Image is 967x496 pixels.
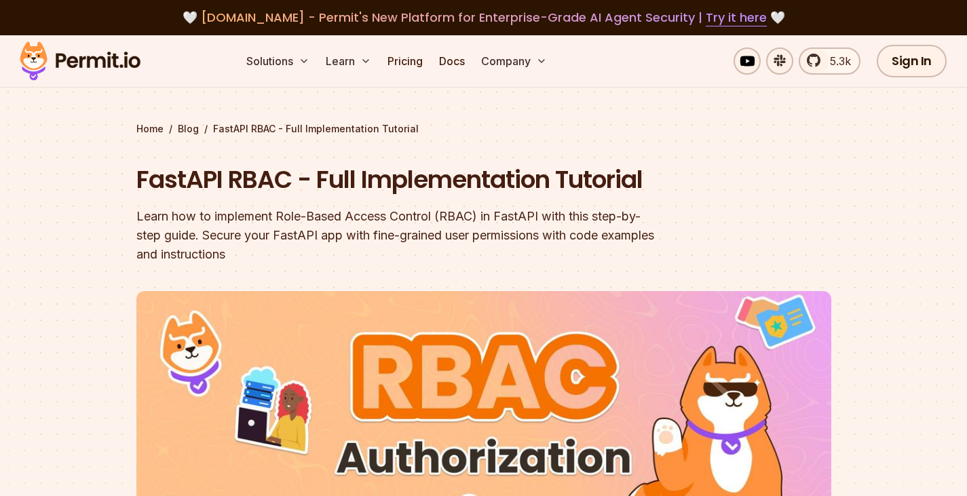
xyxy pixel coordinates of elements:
[136,163,658,197] h1: FastAPI RBAC - Full Implementation Tutorial
[476,47,552,75] button: Company
[822,53,851,69] span: 5.3k
[14,38,147,84] img: Permit logo
[799,47,860,75] a: 5.3k
[136,207,658,264] div: Learn how to implement Role-Based Access Control (RBAC) in FastAPI with this step-by-step guide. ...
[241,47,315,75] button: Solutions
[178,122,199,136] a: Blog
[877,45,947,77] a: Sign In
[434,47,470,75] a: Docs
[136,122,831,136] div: / /
[136,122,164,136] a: Home
[201,9,767,26] span: [DOMAIN_NAME] - Permit's New Platform for Enterprise-Grade AI Agent Security |
[382,47,428,75] a: Pricing
[320,47,377,75] button: Learn
[33,8,934,27] div: 🤍 🤍
[706,9,767,26] a: Try it here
